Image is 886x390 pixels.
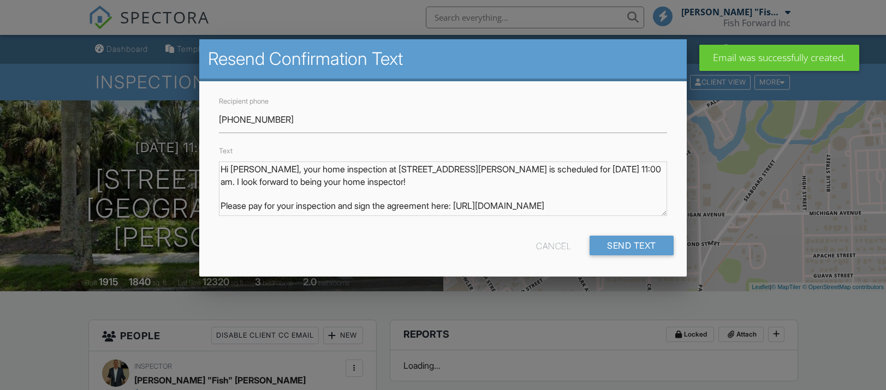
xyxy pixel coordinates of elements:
[219,161,667,216] textarea: Hi [PERSON_NAME], your home inspection at [STREET_ADDRESS][PERSON_NAME] is scheduled for [DATE] 1...
[590,236,674,255] input: Send Text
[219,97,269,105] label: Recipient phone
[208,48,678,70] h2: Resend Confirmation Text
[219,147,233,155] label: Text
[536,236,571,255] div: Cancel
[699,45,859,71] div: Email was successfully created.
